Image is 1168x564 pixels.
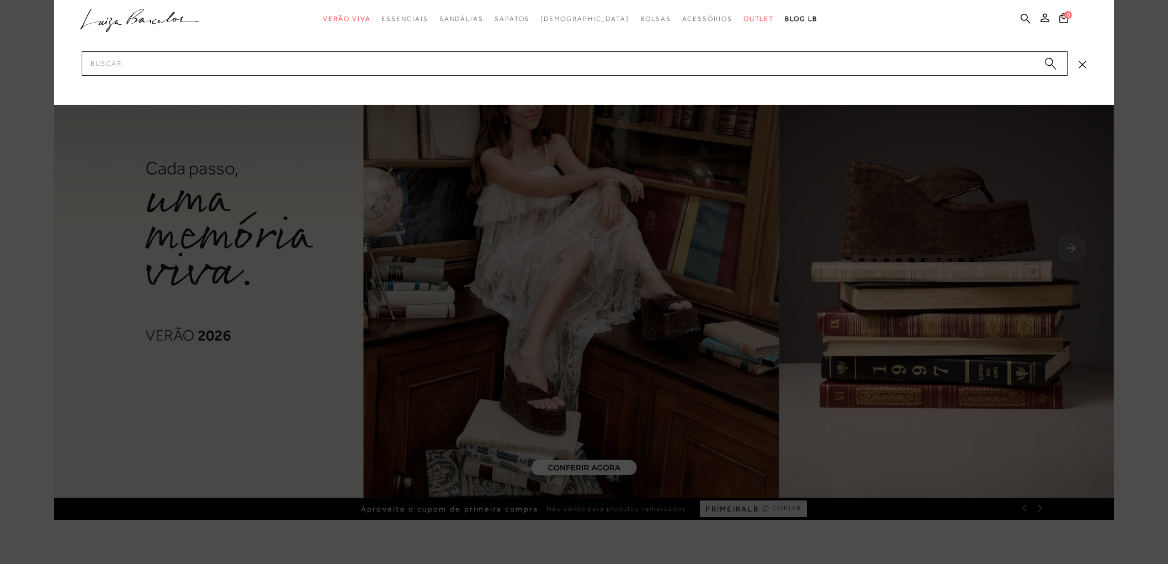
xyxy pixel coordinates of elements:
[744,9,774,29] a: categoryNavScreenReaderText
[495,15,529,23] span: Sapatos
[640,9,671,29] a: categoryNavScreenReaderText
[381,9,428,29] a: categoryNavScreenReaderText
[540,9,629,29] a: noSubCategoriesText
[439,9,484,29] a: categoryNavScreenReaderText
[439,15,484,23] span: Sandálias
[785,9,817,29] a: BLOG LB
[1056,12,1071,27] button: 0
[540,15,629,23] span: [DEMOGRAPHIC_DATA]
[744,15,774,23] span: Outlet
[1064,11,1072,19] span: 0
[323,9,370,29] a: categoryNavScreenReaderText
[323,15,370,23] span: Verão Viva
[495,9,529,29] a: categoryNavScreenReaderText
[82,51,1068,76] input: Buscar.
[381,15,428,23] span: Essenciais
[640,15,671,23] span: Bolsas
[682,9,732,29] a: categoryNavScreenReaderText
[682,15,732,23] span: Acessórios
[785,15,817,23] span: BLOG LB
